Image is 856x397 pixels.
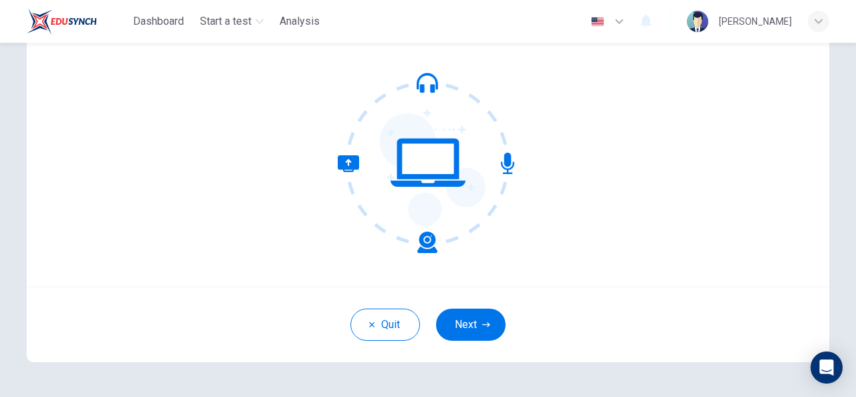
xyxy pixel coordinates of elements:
div: Open Intercom Messenger [811,351,843,384]
button: Quit [350,309,420,341]
img: en [589,17,606,27]
button: Dashboard [128,9,189,33]
span: Analysis [280,13,320,29]
span: Dashboard [133,13,184,29]
button: Start a test [195,9,269,33]
button: Analysis [274,9,325,33]
a: EduSynch logo [27,8,128,35]
button: Next [436,309,506,341]
div: [PERSON_NAME] [719,13,792,29]
img: EduSynch logo [27,8,97,35]
span: Start a test [200,13,251,29]
img: Profile picture [687,11,708,32]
